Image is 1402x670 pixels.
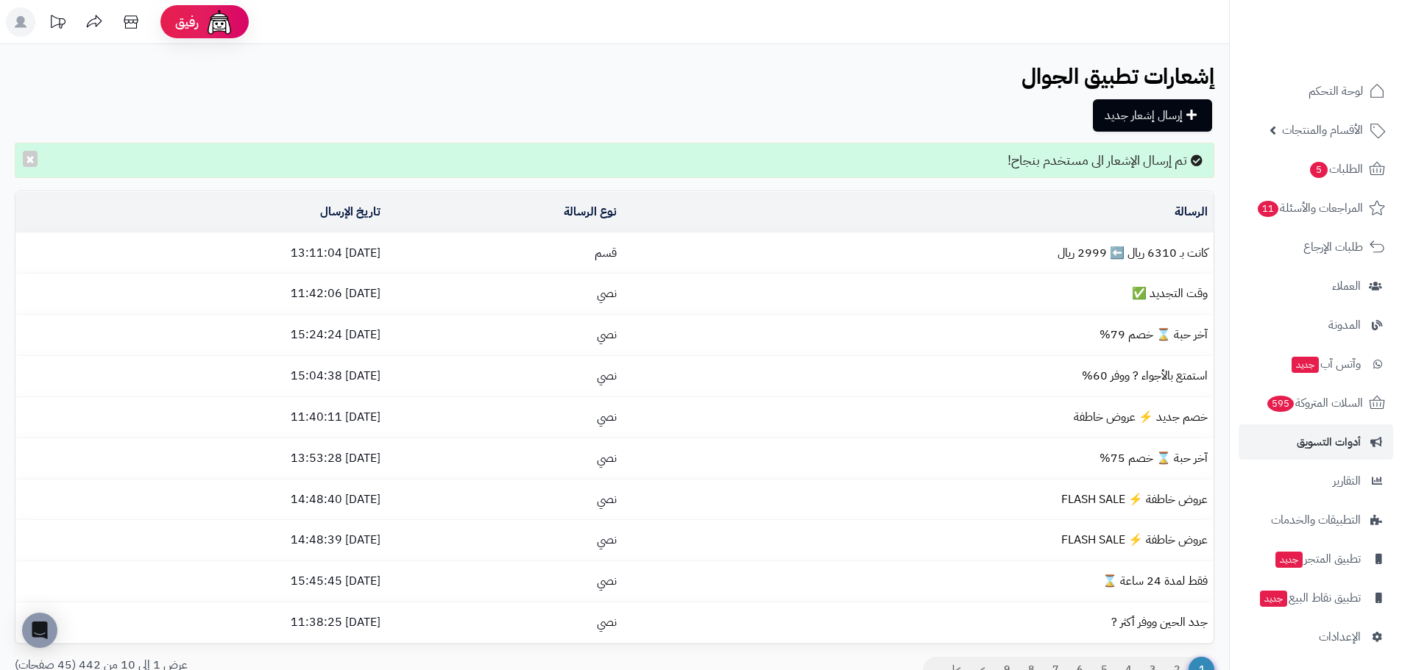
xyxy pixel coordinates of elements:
span: جديد [1260,591,1287,607]
span: الإعدادات [1319,627,1361,647]
a: جدد الحين ووفر أكثر ? [1111,613,1208,631]
td: [DATE] 13:53:28 [15,438,386,479]
a: وآتس آبجديد [1239,346,1393,382]
button: × [23,151,38,167]
span: وآتس آب [1290,354,1361,374]
a: المدونة [1239,307,1393,343]
span: المراجعات والأسئلة [1256,198,1363,218]
a: أدوات التسويق [1239,424,1393,460]
span: جديد [1292,357,1319,373]
a: وقت التجديد ✅ [1132,285,1208,302]
span: لوحة التحكم [1309,81,1363,101]
td: [DATE] 11:38:25 [15,602,386,643]
td: [DATE] 14:48:39 [15,520,386,560]
img: ai-face.png [205,7,234,37]
a: فقط لمدة 24 ساعة ⌛ [1102,572,1208,590]
img: logo-2.png [1302,39,1388,70]
span: السلات المتروكة [1266,393,1363,413]
a: آخر حبة ⌛ خصم 75% [1100,449,1208,467]
a: عروض خاطفة ⚡ FLASH SALE [1061,491,1208,508]
td: [DATE] 11:40:11 [15,397,386,438]
span: 11 [1258,201,1278,217]
span: الطلبات [1309,159,1363,179]
td: نصي [386,561,623,602]
td: [DATE] 15:45:45 [15,561,386,602]
td: [DATE] 15:24:24 [15,315,386,355]
span: التقارير [1333,471,1361,491]
td: [DATE] 14:48:40 [15,480,386,520]
span: المدونة [1328,315,1361,335]
span: جديد [1275,552,1303,568]
td: نصي [386,356,623,396]
a: الرسالة [1175,203,1208,221]
td: [DATE] 15:04:38 [15,356,386,396]
td: قسم [386,233,623,274]
a: تاريخ الإرسال [320,203,380,221]
a: السلات المتروكة595 [1239,385,1393,421]
a: عروض خاطفة ⚡ FLASH SALE [1061,531,1208,549]
span: تطبيق المتجر [1274,549,1361,569]
span: العملاء [1332,276,1361,296]
span: أدوات التسويق [1297,432,1361,452]
td: نصي [386,480,623,520]
a: تحديثات المنصة [39,7,76,40]
span: تطبيق نقاط البيع [1258,588,1361,608]
span: 5 [1310,162,1328,178]
td: نصي [386,315,623,355]
a: خصم جديد ⚡ عروض خاطفة [1074,408,1208,426]
a: كانت بـ 6310 ريال ⬅️ 2999 ريال [1058,244,1208,262]
div: تم إرسال الإشعار الى مستخدم بنجاح! [15,143,1214,178]
a: المراجعات والأسئلة11 [1239,190,1393,226]
span: طلبات الإرجاع [1303,237,1363,257]
td: نصي [386,520,623,560]
a: التطبيقات والخدمات [1239,502,1393,538]
td: نصي [386,438,623,479]
a: تطبيق نقاط البيعجديد [1239,580,1393,616]
a: إرسال إشعار جديد [1093,99,1212,132]
div: Open Intercom Messenger [22,613,57,648]
a: آخر حبة ⌛ خصم 79% [1100,326,1208,343]
a: استمتع بالأجواء ? ووفر 60% [1082,367,1208,385]
td: [DATE] 11:42:06 [15,274,386,314]
td: نصي [386,602,623,643]
span: الأقسام والمنتجات [1282,120,1363,140]
a: لوحة التحكم [1239,74,1393,109]
td: نصي [386,397,623,438]
a: العملاء [1239,268,1393,304]
b: إشعارات تطبيق الجوال [1022,60,1214,93]
td: نصي [386,274,623,314]
span: التطبيقات والخدمات [1271,510,1361,530]
a: تطبيق المتجرجديد [1239,541,1393,577]
a: طلبات الإرجاع [1239,229,1393,265]
a: التقارير [1239,463,1393,499]
span: 595 [1267,396,1294,412]
span: رفيق [175,13,199,31]
a: الإعدادات [1239,619,1393,655]
a: الطلبات5 [1239,152,1393,187]
a: نوع الرسالة [564,203,617,221]
td: [DATE] 13:11:04 [15,233,386,274]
